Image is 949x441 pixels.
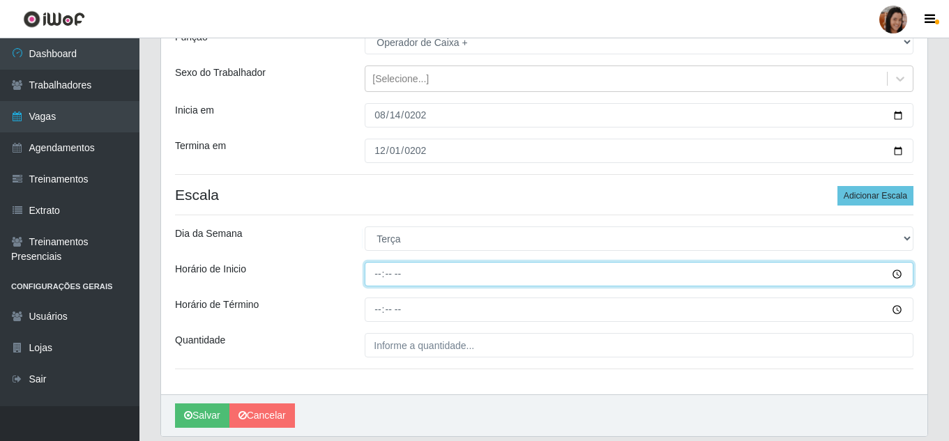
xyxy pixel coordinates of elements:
[229,403,295,428] a: Cancelar
[365,103,913,127] input: 00/00/0000
[175,226,243,241] label: Dia da Semana
[175,262,246,277] label: Horário de Inicio
[175,65,266,80] label: Sexo do Trabalhador
[175,186,913,203] h4: Escala
[365,262,913,286] input: 00:00
[175,333,225,348] label: Quantidade
[175,297,259,312] label: Horário de Término
[365,139,913,163] input: 00/00/0000
[175,139,226,153] label: Termina em
[837,186,913,206] button: Adicionar Escala
[365,333,913,357] input: Informe a quantidade...
[23,10,85,28] img: CoreUI Logo
[175,403,229,428] button: Salvar
[175,103,214,118] label: Inicia em
[372,72,429,86] div: [Selecione...]
[365,297,913,322] input: 00:00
